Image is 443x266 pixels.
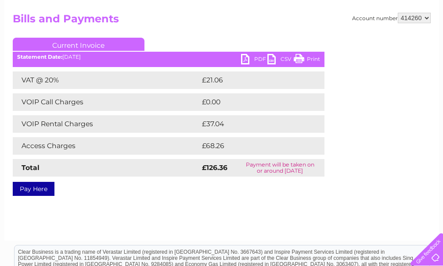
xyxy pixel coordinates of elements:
[13,182,54,196] a: Pay Here
[13,38,144,51] a: Current Invoice
[200,71,306,89] td: £21.06
[310,37,330,44] a: Energy
[202,163,227,172] strong: £126.36
[385,37,406,44] a: Contact
[13,54,324,60] div: [DATE]
[13,71,200,89] td: VAT @ 20%
[267,54,294,67] a: CSV
[13,13,431,29] h2: Bills and Payments
[13,137,200,155] td: Access Charges
[367,37,379,44] a: Blog
[13,93,200,111] td: VOIP Call Charges
[335,37,361,44] a: Telecoms
[22,163,40,172] strong: Total
[200,137,307,155] td: £68.26
[200,115,306,133] td: £37.04
[236,159,324,177] td: Payment will be taken on or around [DATE]
[17,53,62,60] b: Statement Date:
[414,37,435,44] a: Log out
[277,4,338,15] a: 0333 014 3131
[241,54,267,67] a: PDF
[14,5,429,43] div: Clear Business is a trading name of Verastar Limited (registered in [GEOGRAPHIC_DATA] No. 3667643...
[352,13,431,23] div: Account number
[13,115,200,133] td: VOIP Rental Charges
[294,54,320,67] a: Print
[288,37,305,44] a: Water
[200,93,304,111] td: £0.00
[15,23,60,50] img: logo.png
